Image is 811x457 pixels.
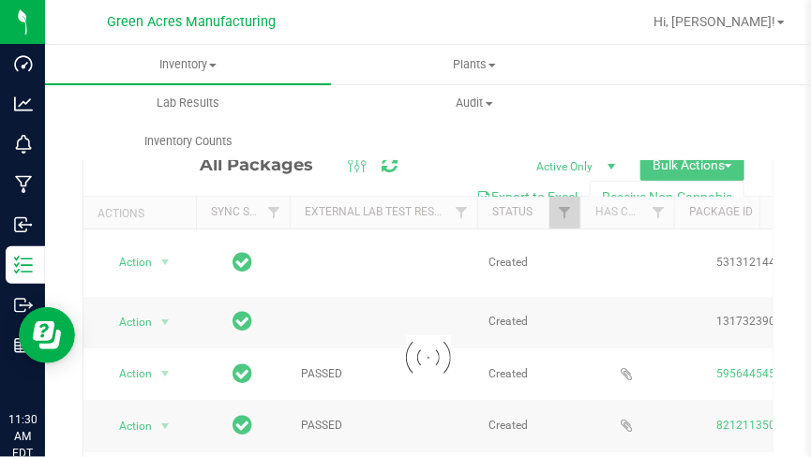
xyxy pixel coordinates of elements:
inline-svg: Analytics [14,95,33,113]
inline-svg: Dashboard [14,54,33,73]
span: Plants [332,56,616,73]
span: Inventory Counts [119,133,258,150]
a: Lab Results [45,83,331,123]
a: Audit [331,83,617,123]
a: Inventory Counts [45,122,331,161]
iframe: Resource center [19,307,75,363]
inline-svg: Inventory [14,256,33,274]
inline-svg: Monitoring [14,135,33,154]
span: Inventory [45,56,331,73]
inline-svg: Manufacturing [14,175,33,194]
inline-svg: Inbound [14,215,33,234]
span: Hi, [PERSON_NAME]! [653,14,775,29]
inline-svg: Reports [14,336,33,355]
inline-svg: Outbound [14,296,33,315]
span: Audit [332,95,616,111]
span: Green Acres Manufacturing [107,14,276,30]
a: Inventory [45,45,331,84]
span: Lab Results [131,95,245,111]
a: Plants [331,45,617,84]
